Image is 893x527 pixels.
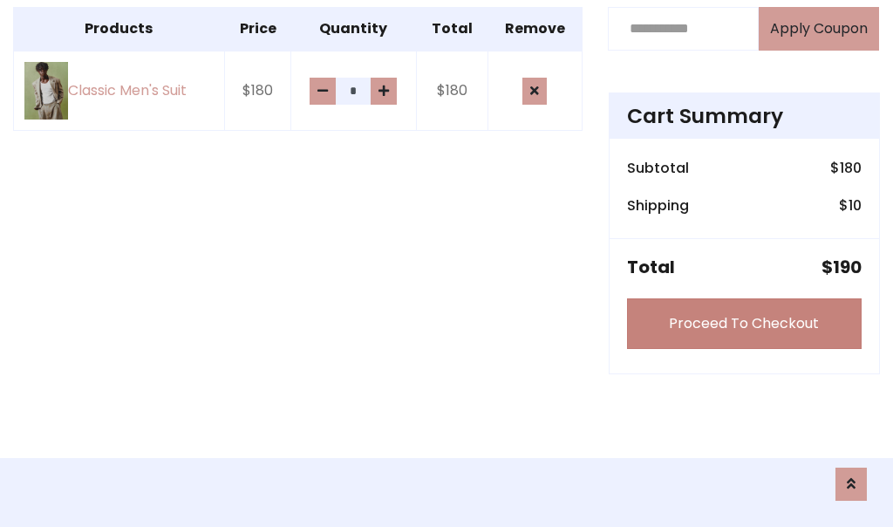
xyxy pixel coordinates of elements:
[627,197,689,214] h6: Shipping
[833,255,862,279] span: 190
[416,7,487,51] th: Total
[849,195,862,216] span: 10
[627,104,862,128] h4: Cart Summary
[839,197,862,214] h6: $
[840,158,862,178] span: 180
[627,298,862,349] a: Proceed To Checkout
[821,257,862,277] h5: $
[487,7,582,51] th: Remove
[14,7,225,51] th: Products
[830,160,862,176] h6: $
[224,7,291,51] th: Price
[224,51,291,131] td: $180
[416,51,487,131] td: $180
[627,257,675,277] h5: Total
[291,7,416,51] th: Quantity
[759,7,879,51] button: Apply Coupon
[24,62,214,120] a: Classic Men's Suit
[627,160,689,176] h6: Subtotal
